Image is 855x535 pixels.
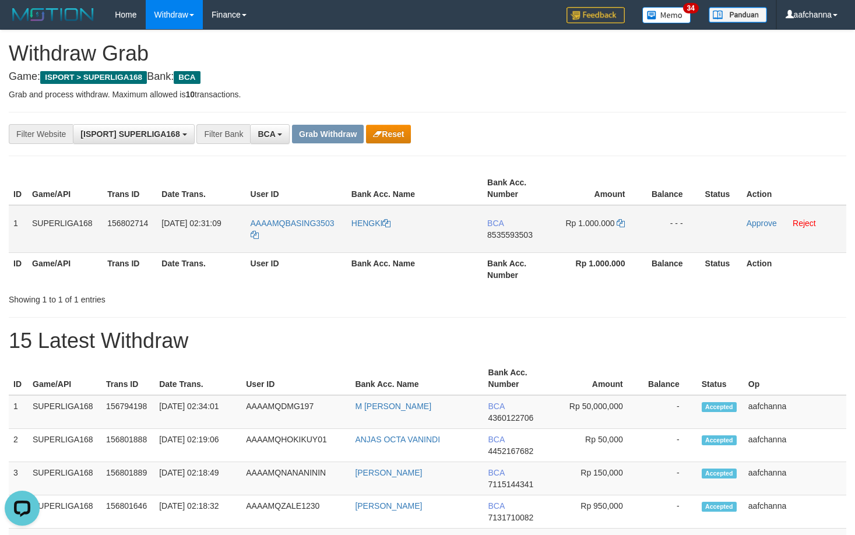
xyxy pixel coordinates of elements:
[702,402,737,412] span: Accepted
[101,429,154,462] td: 156801888
[484,362,555,395] th: Bank Acc. Number
[742,252,846,286] th: Action
[355,402,431,411] a: M [PERSON_NAME]
[27,252,103,286] th: Game/API
[702,502,737,512] span: Accepted
[9,89,846,100] p: Grab and process withdraw. Maximum allowed is transactions.
[488,402,505,411] span: BCA
[241,362,350,395] th: User ID
[251,219,335,240] a: AAAAMQBASING3503
[161,219,221,228] span: [DATE] 02:31:09
[9,362,28,395] th: ID
[5,5,40,40] button: Open LiveChat chat widget
[27,172,103,205] th: Game/API
[641,495,697,529] td: -
[347,172,483,205] th: Bank Acc. Name
[107,219,148,228] span: 156802714
[28,495,101,529] td: SUPERLIGA168
[258,129,275,139] span: BCA
[747,219,777,228] a: Approve
[702,435,737,445] span: Accepted
[488,480,534,489] span: Copy 7115144341 to clipboard
[555,429,641,462] td: Rp 50,000
[246,172,347,205] th: User ID
[555,362,641,395] th: Amount
[103,252,157,286] th: Trans ID
[366,125,411,143] button: Reset
[701,252,742,286] th: Status
[709,7,767,23] img: panduan.png
[483,172,555,205] th: Bank Acc. Number
[80,129,180,139] span: [ISPORT] SUPERLIGA168
[744,495,846,529] td: aafchanna
[488,468,505,477] span: BCA
[555,172,642,205] th: Amount
[9,252,27,286] th: ID
[697,362,744,395] th: Status
[101,362,154,395] th: Trans ID
[185,90,195,99] strong: 10
[73,124,194,144] button: [ISPORT] SUPERLIGA168
[555,395,641,429] td: Rp 50,000,000
[744,395,846,429] td: aafchanna
[642,205,700,253] td: - - -
[742,172,846,205] th: Action
[292,125,364,143] button: Grab Withdraw
[641,362,697,395] th: Balance
[27,205,103,253] td: SUPERLIGA168
[9,71,846,83] h4: Game: Bank:
[28,395,101,429] td: SUPERLIGA168
[488,513,534,522] span: Copy 7131710082 to clipboard
[488,413,534,423] span: Copy 4360122706 to clipboard
[9,462,28,495] td: 3
[567,7,625,23] img: Feedback.jpg
[642,252,700,286] th: Balance
[196,124,250,144] div: Filter Bank
[683,3,699,13] span: 34
[9,429,28,462] td: 2
[154,362,241,395] th: Date Trans.
[28,462,101,495] td: SUPERLIGA168
[28,429,101,462] td: SUPERLIGA168
[702,469,737,478] span: Accepted
[487,230,533,240] span: Copy 8535593503 to clipboard
[174,71,200,84] span: BCA
[565,219,614,228] span: Rp 1.000.000
[9,205,27,253] td: 1
[154,429,241,462] td: [DATE] 02:19:06
[9,124,73,144] div: Filter Website
[488,435,505,444] span: BCA
[241,395,350,429] td: AAAAMQDMG197
[355,435,440,444] a: ANJAS OCTA VANINDI
[241,462,350,495] td: AAAAMQNANANININ
[9,6,97,23] img: MOTION_logo.png
[555,462,641,495] td: Rp 150,000
[488,501,505,511] span: BCA
[642,172,700,205] th: Balance
[617,219,625,228] a: Copy 1000000 to clipboard
[793,219,816,228] a: Reject
[9,329,846,353] h1: 15 Latest Withdraw
[157,172,245,205] th: Date Trans.
[555,495,641,529] td: Rp 950,000
[154,462,241,495] td: [DATE] 02:18:49
[350,362,483,395] th: Bank Acc. Name
[101,495,154,529] td: 156801646
[241,495,350,529] td: AAAAMQZALE1230
[641,462,697,495] td: -
[250,124,290,144] button: BCA
[103,172,157,205] th: Trans ID
[351,219,391,228] a: HENGKI
[9,172,27,205] th: ID
[157,252,245,286] th: Date Trans.
[154,395,241,429] td: [DATE] 02:34:01
[483,252,555,286] th: Bank Acc. Number
[355,468,422,477] a: [PERSON_NAME]
[555,252,642,286] th: Rp 1.000.000
[347,252,483,286] th: Bank Acc. Name
[487,219,504,228] span: BCA
[641,395,697,429] td: -
[744,429,846,462] td: aafchanna
[28,362,101,395] th: Game/API
[9,42,846,65] h1: Withdraw Grab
